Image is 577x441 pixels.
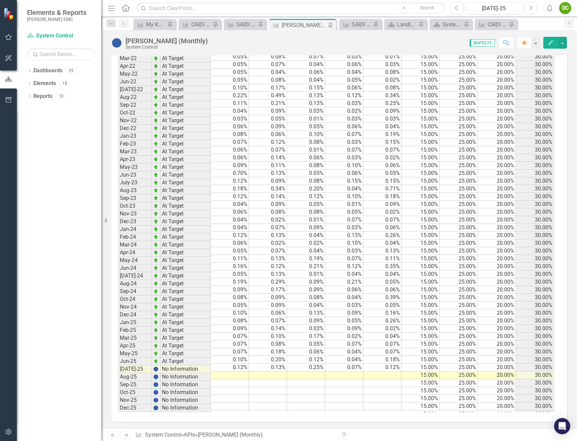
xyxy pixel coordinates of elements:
td: 0.03% [325,100,363,107]
td: Aug-22 [118,94,152,101]
img: zOikAAAAAElFTkSuQmCC [153,95,159,100]
td: 0.13% [287,92,325,100]
td: 0.08% [287,162,325,170]
td: 25.00% [440,177,478,185]
td: 0.07% [249,224,287,232]
a: Landing Page [386,20,417,29]
div: SAIDI (Monthly) [352,20,372,29]
td: 25.00% [440,201,478,208]
td: 20.00% [478,131,516,138]
td: 20.00% [478,162,516,170]
td: 0.08% [249,53,287,61]
button: DC [559,2,571,14]
td: 0.07% [325,146,363,154]
td: 15.00% [402,69,440,76]
td: At Target [161,140,211,148]
td: 20.00% [478,84,516,92]
img: zOikAAAAAElFTkSuQmCC [153,110,159,115]
td: Nov-23 [118,210,152,218]
td: 0.06% [211,123,249,131]
td: 15.00% [402,61,440,69]
td: 0.04% [211,201,249,208]
td: 0.18% [363,193,402,201]
td: 25.00% [440,193,478,201]
img: zOikAAAAAElFTkSuQmCC [153,172,159,178]
img: zOikAAAAAElFTkSuQmCC [153,149,159,154]
td: 30.00% [516,92,554,100]
td: 0.06% [363,224,402,232]
td: Mar-23 [118,148,152,156]
input: Search Below... [27,48,94,60]
td: 0.03% [363,115,402,123]
td: 0.14% [249,193,287,201]
td: 0.10% [325,162,363,170]
td: 0.01% [287,146,325,154]
td: 0.06% [249,131,287,138]
td: 0.12% [249,138,287,146]
td: 0.04% [325,185,363,193]
img: zOikAAAAAElFTkSuQmCC [153,211,159,216]
td: 0.21% [249,100,287,107]
td: 0.20% [287,185,325,193]
td: 0.05% [363,170,402,177]
div: [PERSON_NAME] (Monthly) [126,37,208,45]
td: 15.00% [402,76,440,84]
td: 0.05% [325,76,363,84]
td: 0.09% [249,201,287,208]
td: 25.00% [440,92,478,100]
td: 15.00% [402,216,440,224]
td: 15.00% [402,185,440,193]
td: 0.04% [287,61,325,69]
td: 0.07% [287,53,325,61]
td: Apr-22 [118,62,152,70]
td: 0.03% [325,53,363,61]
td: 0.02% [363,76,402,84]
img: zOikAAAAAElFTkSuQmCC [153,79,159,84]
td: 30.00% [516,162,554,170]
img: zOikAAAAAElFTkSuQmCC [153,63,159,69]
a: My KPIs Report [135,20,166,29]
td: 20.00% [478,208,516,216]
div: CAIDI (Monthly) [488,20,507,29]
img: zOikAAAAAElFTkSuQmCC [153,141,159,147]
td: 20.00% [478,154,516,162]
td: 0.13% [287,100,325,107]
td: 0.15% [363,138,402,146]
td: 0.10% [287,131,325,138]
td: 0.03% [325,224,363,232]
td: 0.09% [211,162,249,170]
td: 20.00% [478,185,516,193]
td: 0.08% [249,76,287,84]
td: 25.00% [440,208,478,216]
span: Search [420,5,434,10]
td: 20.00% [478,61,516,69]
img: zOikAAAAAElFTkSuQmCC [153,56,159,61]
td: 0.06% [287,154,325,162]
td: 0.03% [325,154,363,162]
a: Elements [33,80,56,87]
td: 30.00% [516,216,554,224]
td: At Target [161,125,211,132]
td: 0.05% [211,61,249,69]
td: 30.00% [516,185,554,193]
td: 0.06% [325,123,363,131]
td: 30.00% [516,53,554,61]
td: 0.15% [287,84,325,92]
td: Dec-23 [118,218,152,226]
td: 15.00% [402,53,440,61]
td: 20.00% [478,138,516,146]
td: 20.00% [478,201,516,208]
td: 30.00% [516,131,554,138]
td: 0.15% [363,177,402,185]
td: 0.08% [363,84,402,92]
td: 20.00% [478,100,516,107]
td: 0.08% [287,177,325,185]
td: 20.00% [478,115,516,123]
td: At Target [161,179,211,187]
td: 0.02% [363,208,402,216]
td: 0.49% [249,92,287,100]
td: 0.09% [363,107,402,115]
td: 0.09% [249,123,287,131]
td: 0.02% [363,154,402,162]
td: [DATE]-22 [118,86,152,94]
